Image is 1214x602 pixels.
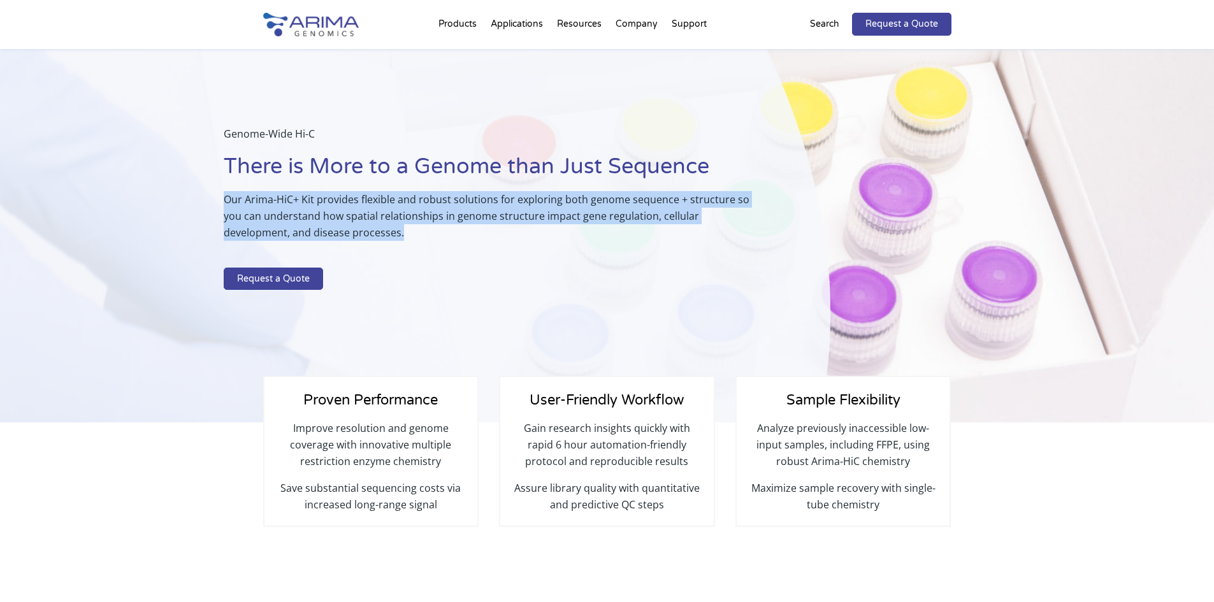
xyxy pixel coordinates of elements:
[224,268,323,290] a: Request a Quote
[15,293,37,305] span: Other
[277,420,465,480] p: Improve resolution and genome coverage with innovative multiple restriction enzyme chemistry
[294,177,365,189] span: Genome Assembly
[3,178,11,186] input: Hi-C
[530,392,684,408] span: User-Friendly Workflow
[15,276,129,288] span: Arima Bioinformatics Platform
[282,194,291,203] input: Gene Regulation
[15,210,88,222] span: High Coverage Hi-C
[282,244,291,252] input: Structural Variant Discovery
[3,244,11,252] input: Single-Cell Methyl-3C
[279,105,299,117] span: State
[263,13,359,36] img: Arima-Genomics-logo
[282,178,291,186] input: Genome Assembly
[3,261,11,269] input: Library Prep
[852,13,951,36] a: Request a Quote
[282,261,291,269] input: Other
[513,480,700,513] p: Assure library quality with quantitative and predictive QC steps
[513,420,700,480] p: Gain research insights quickly with rapid 6 hour automation-friendly protocol and reproducible re...
[294,243,400,255] span: Structural Variant Discovery
[3,211,11,219] input: High Coverage Hi-C
[15,177,31,189] span: Hi-C
[294,194,356,205] span: Gene Regulation
[294,260,316,271] span: Other
[15,243,94,255] span: Single-Cell Methyl-3C
[3,227,11,236] input: Hi-C for FFPE
[224,191,767,251] p: Our Arima-HiC+ Kit provides flexible and robust solutions for exploring both genome sequence + st...
[279,1,319,12] span: Last name
[3,294,11,302] input: Other
[786,392,900,408] span: Sample Flexibility
[277,480,465,513] p: Save substantial sequencing costs via increased long-range signal
[15,227,64,238] span: Hi-C for FFPE
[224,152,767,191] h1: There is More to a Genome than Just Sequence
[749,480,937,513] p: Maximize sample recovery with single-tube chemistry
[294,210,336,222] span: Epigenetics
[3,194,11,203] input: Capture Hi-C
[810,16,839,32] p: Search
[749,420,937,480] p: Analyze previously inaccessible low-input samples, including FFPE, using robust Arima-HiC chemistry
[303,392,438,408] span: Proven Performance
[279,157,391,169] span: What is your area of interest?
[282,211,291,219] input: Epigenetics
[282,227,291,236] input: Human Health
[15,260,61,271] span: Library Prep
[294,227,350,238] span: Human Health
[3,277,11,285] input: Arima Bioinformatics Platform
[15,194,63,205] span: Capture Hi-C
[224,125,767,152] p: Genome-Wide Hi-C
